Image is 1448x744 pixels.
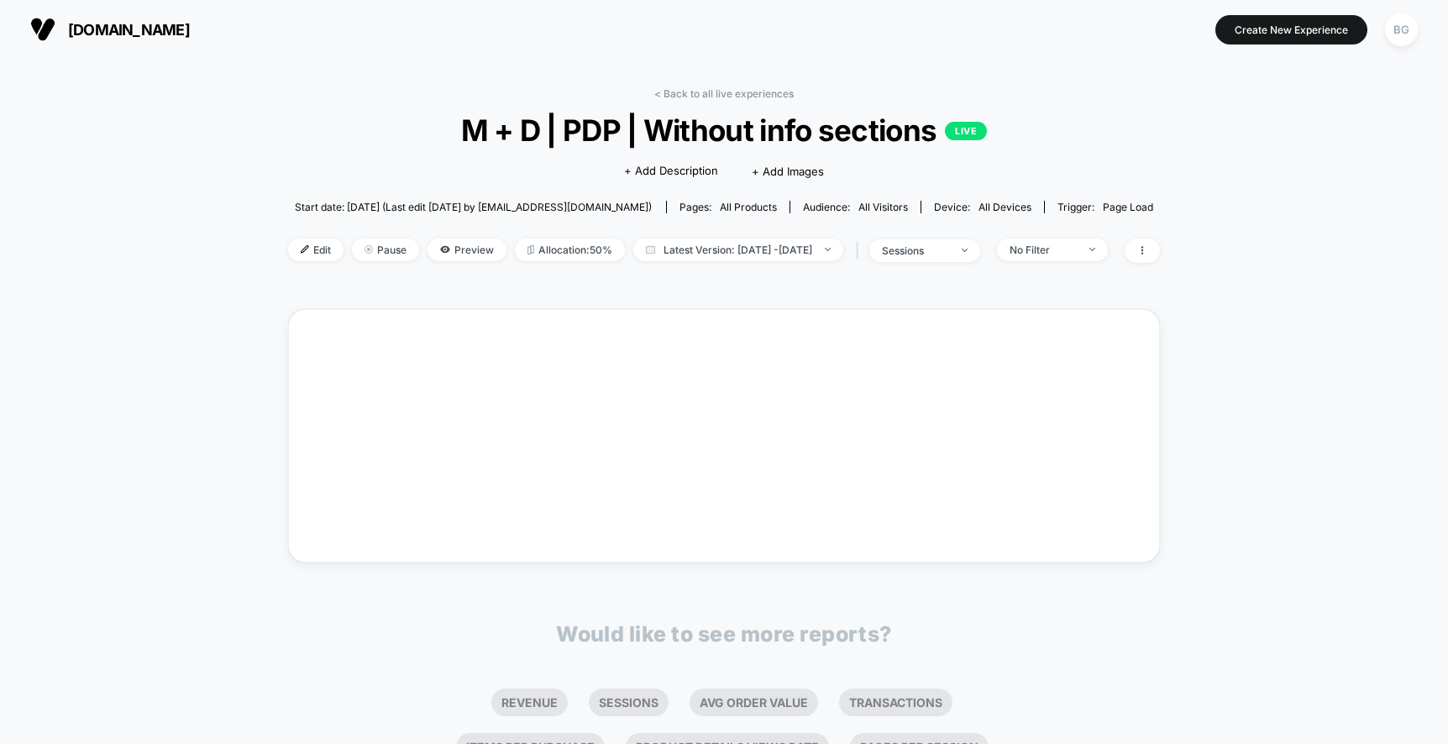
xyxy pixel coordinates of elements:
[1103,201,1153,213] span: Page Load
[295,201,652,213] span: Start date: [DATE] (Last edit [DATE] by [EMAIL_ADDRESS][DOMAIN_NAME])
[1215,15,1367,45] button: Create New Experience
[556,621,892,647] p: Would like to see more reports?
[1385,13,1418,46] div: BG
[1010,244,1077,256] div: No Filter
[752,165,824,178] span: + Add Images
[25,16,195,43] button: [DOMAIN_NAME]
[1380,13,1423,47] button: BG
[589,689,669,716] li: Sessions
[68,21,190,39] span: [DOMAIN_NAME]
[962,249,968,252] img: end
[30,17,55,42] img: Visually logo
[428,238,506,261] span: Preview
[858,201,908,213] span: All Visitors
[288,238,344,261] span: Edit
[365,245,373,254] img: end
[332,113,1116,148] span: M + D | PDP | Without info sections
[839,689,952,716] li: Transactions
[491,689,568,716] li: Revenue
[825,248,831,251] img: end
[679,201,777,213] div: Pages:
[882,244,949,257] div: sessions
[945,122,987,140] p: LIVE
[1089,248,1095,251] img: end
[352,238,419,261] span: Pause
[720,201,777,213] span: all products
[646,245,655,254] img: calendar
[527,245,534,254] img: rebalance
[852,238,869,263] span: |
[515,238,625,261] span: Allocation: 50%
[921,201,1044,213] span: Device:
[690,689,818,716] li: Avg Order Value
[803,201,908,213] div: Audience:
[654,87,794,100] a: < Back to all live experiences
[301,245,309,254] img: edit
[978,201,1031,213] span: all devices
[633,238,843,261] span: Latest Version: [DATE] - [DATE]
[624,163,718,180] span: + Add Description
[1057,201,1153,213] div: Trigger:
